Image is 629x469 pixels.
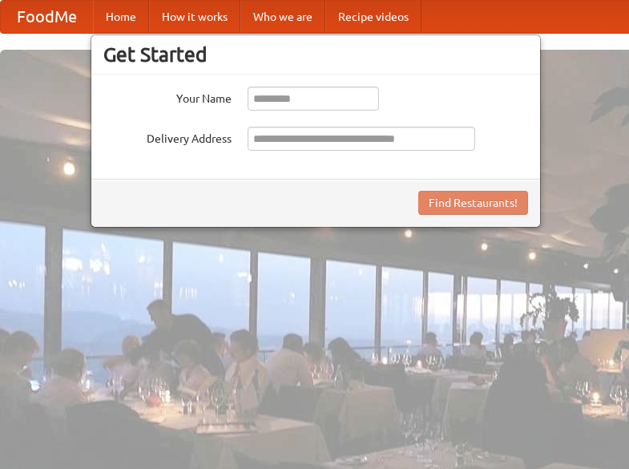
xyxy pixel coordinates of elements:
[418,191,528,215] button: Find Restaurants!
[1,1,93,33] a: FoodMe
[240,1,325,33] a: Who we are
[149,1,240,33] a: How it works
[93,1,149,33] a: Home
[103,42,528,67] h3: Get Started
[325,1,421,33] a: Recipe videos
[103,87,232,107] label: Your Name
[103,127,232,147] label: Delivery Address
